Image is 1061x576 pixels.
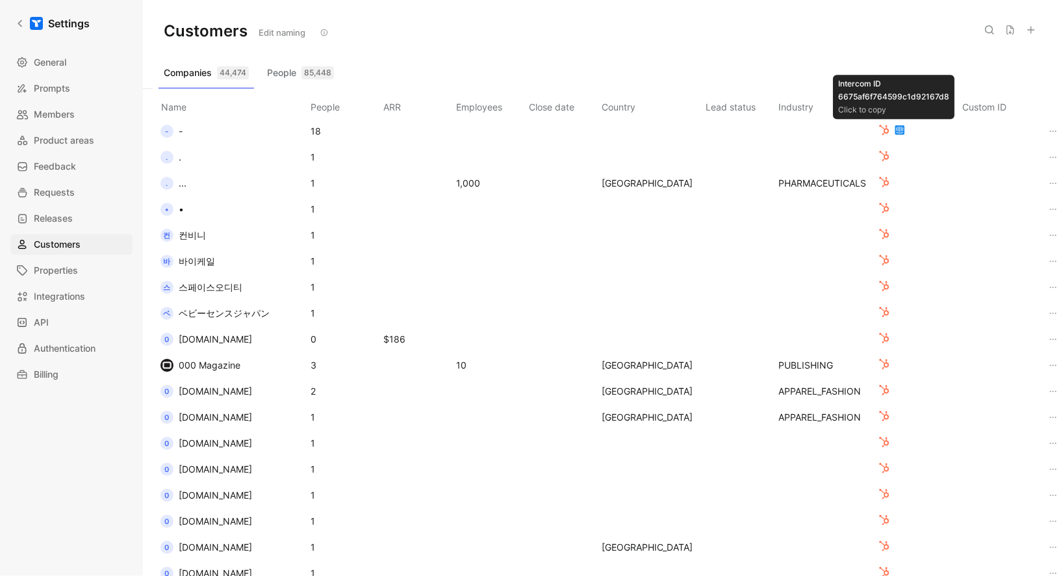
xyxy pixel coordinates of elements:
td: PUBLISHING [776,352,876,378]
td: 1,000 [454,170,526,196]
span: Properties [34,263,78,278]
button: 0[DOMAIN_NAME] [156,537,257,558]
th: Industry [776,89,876,120]
td: 1 [308,404,381,430]
div: 컨 [160,229,173,242]
span: - [179,125,183,137]
span: Members [34,107,75,122]
span: Billing [34,367,58,382]
td: 1 [308,456,381,482]
td: 1 [308,222,381,248]
div: 85,448 [301,66,334,79]
span: Name [156,101,192,112]
span: 스페이스오디티 [179,281,242,293]
span: 000 Magazine [179,360,240,371]
td: 1 [308,144,381,170]
button: 바바이케일 [156,251,220,272]
td: 1 [308,196,381,222]
button: 0[DOMAIN_NAME] [156,485,257,506]
a: General [10,52,133,73]
th: Lead status [703,89,776,120]
span: [DOMAIN_NAME] [179,490,252,501]
td: [GEOGRAPHIC_DATA] [599,534,703,560]
button: logo000 Magazine [156,355,245,376]
a: Integrations [10,286,133,307]
a: Product areas [10,130,133,151]
span: General [34,55,66,70]
th: Country [599,89,703,120]
span: Prompts [34,81,70,96]
h1: Customers [164,21,248,40]
button: 컨컨비니 [156,225,211,246]
button: 0[DOMAIN_NAME] [156,459,257,480]
span: ... [179,177,186,189]
button: .. [156,147,186,168]
button: 스스페이스오디티 [156,277,247,298]
span: • [179,203,184,215]
td: APPAREL_FASHION [776,404,876,430]
td: 3 [308,352,381,378]
td: [GEOGRAPHIC_DATA] [599,404,703,430]
span: [DOMAIN_NAME] [179,334,252,345]
td: 1 [308,274,381,300]
button: 0[DOMAIN_NAME] [156,329,257,350]
td: [GEOGRAPHIC_DATA] [599,170,703,196]
span: 컨비니 [179,229,206,241]
th: People [308,89,381,120]
div: - [160,125,173,138]
button: 0[DOMAIN_NAME] [156,381,257,402]
td: PHARMACEUTICALS [776,170,876,196]
button: 0[DOMAIN_NAME] [156,407,257,428]
span: [DOMAIN_NAME] [179,516,252,527]
span: [DOMAIN_NAME] [179,386,252,397]
button: -- [156,121,187,142]
td: APPAREL_FASHION [776,378,876,404]
a: Members [10,104,133,125]
td: 1 [308,534,381,560]
img: logo [160,359,173,372]
td: [GEOGRAPHIC_DATA] [599,378,703,404]
div: 0 [160,411,173,424]
span: [DOMAIN_NAME] [179,542,252,553]
a: Customers [10,234,133,255]
button: People [262,62,339,83]
a: API [10,312,133,333]
div: 0 [160,489,173,502]
div: 스 [160,281,173,294]
div: 0 [160,333,173,346]
span: Product areas [34,133,94,148]
span: ベビーセンスジャパン [179,308,270,319]
td: $186 [381,326,454,352]
td: 1 [308,248,381,274]
div: . [160,151,173,164]
td: 2 [308,378,381,404]
th: Custom ID [960,89,1043,120]
span: 바이케일 [179,255,215,267]
div: 44,474 [217,66,249,79]
td: [GEOGRAPHIC_DATA] [599,352,703,378]
a: Properties [10,260,133,281]
td: 0 [308,326,381,352]
button: Edit naming [253,23,311,42]
th: Linked profiles [876,89,960,120]
span: Requests [34,185,75,200]
span: Releases [34,211,73,226]
th: ARR [381,89,454,120]
div: 0 [160,385,173,398]
div: • [160,203,173,216]
td: 1 [308,170,381,196]
span: [DOMAIN_NAME] [179,412,252,423]
div: 0 [160,541,173,554]
button: •• [156,199,188,220]
button: ベベビーセンスジャパン [156,303,274,324]
td: 1 [308,430,381,456]
span: Integrations [34,289,85,304]
button: Companies [159,62,254,83]
a: Billing [10,364,133,385]
button: .... [156,173,191,194]
td: 1 [308,482,381,508]
td: 18 [308,118,381,144]
div: . [160,177,173,190]
span: Feedback [34,159,76,174]
h1: Settings [48,16,90,31]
